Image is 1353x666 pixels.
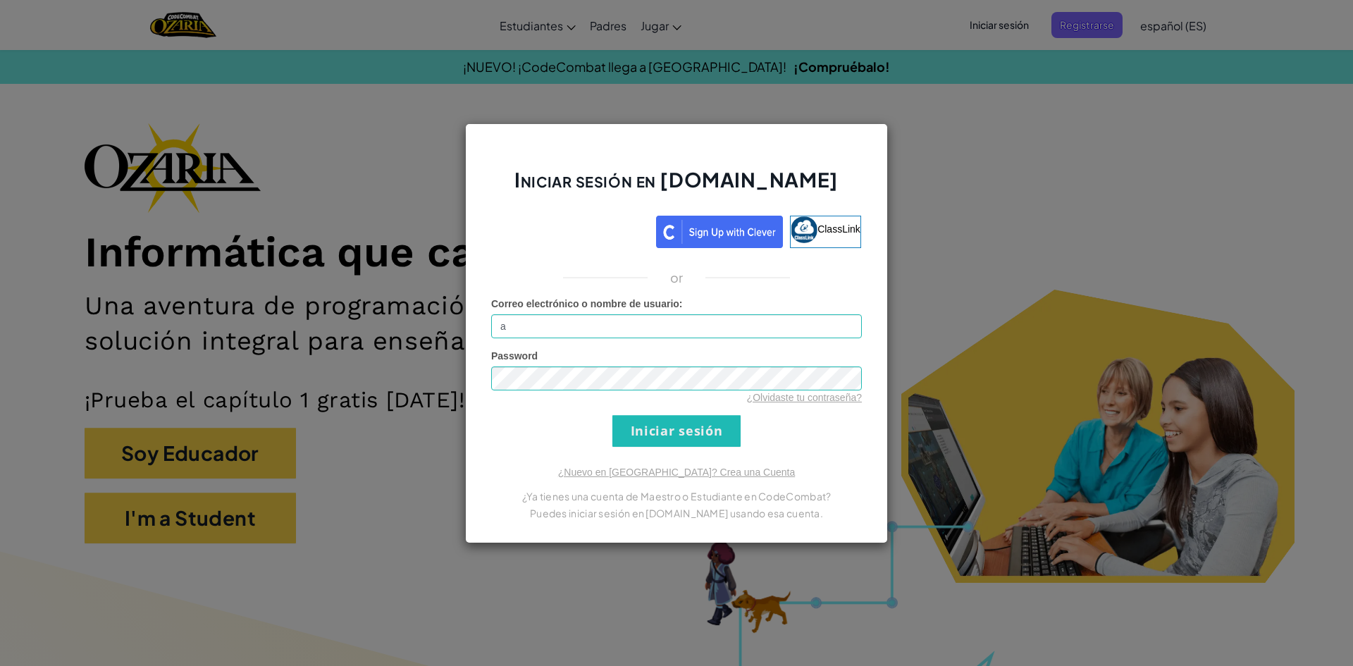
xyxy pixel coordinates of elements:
[491,166,862,207] h2: Iniciar sesión en [DOMAIN_NAME]
[791,216,817,243] img: classlink-logo-small.png
[656,216,783,248] img: clever_sso_button@2x.png
[670,269,684,286] p: or
[558,467,795,478] a: ¿Nuevo en [GEOGRAPHIC_DATA]? Crea una Cuenta
[491,505,862,522] p: Puedes iniciar sesión en [DOMAIN_NAME] usando esa cuenta.
[491,488,862,505] p: ¿Ya tienes una cuenta de Maestro o Estudiante en CodeCombat?
[491,298,679,309] span: Correo electrónico o nombre de usuario
[491,350,538,362] span: Password
[491,297,683,311] label: :
[612,415,741,447] input: Iniciar sesión
[817,223,860,234] span: ClassLink
[485,214,656,245] iframe: Botón Iniciar sesión con Google
[747,392,862,403] a: ¿Olvidaste tu contraseña?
